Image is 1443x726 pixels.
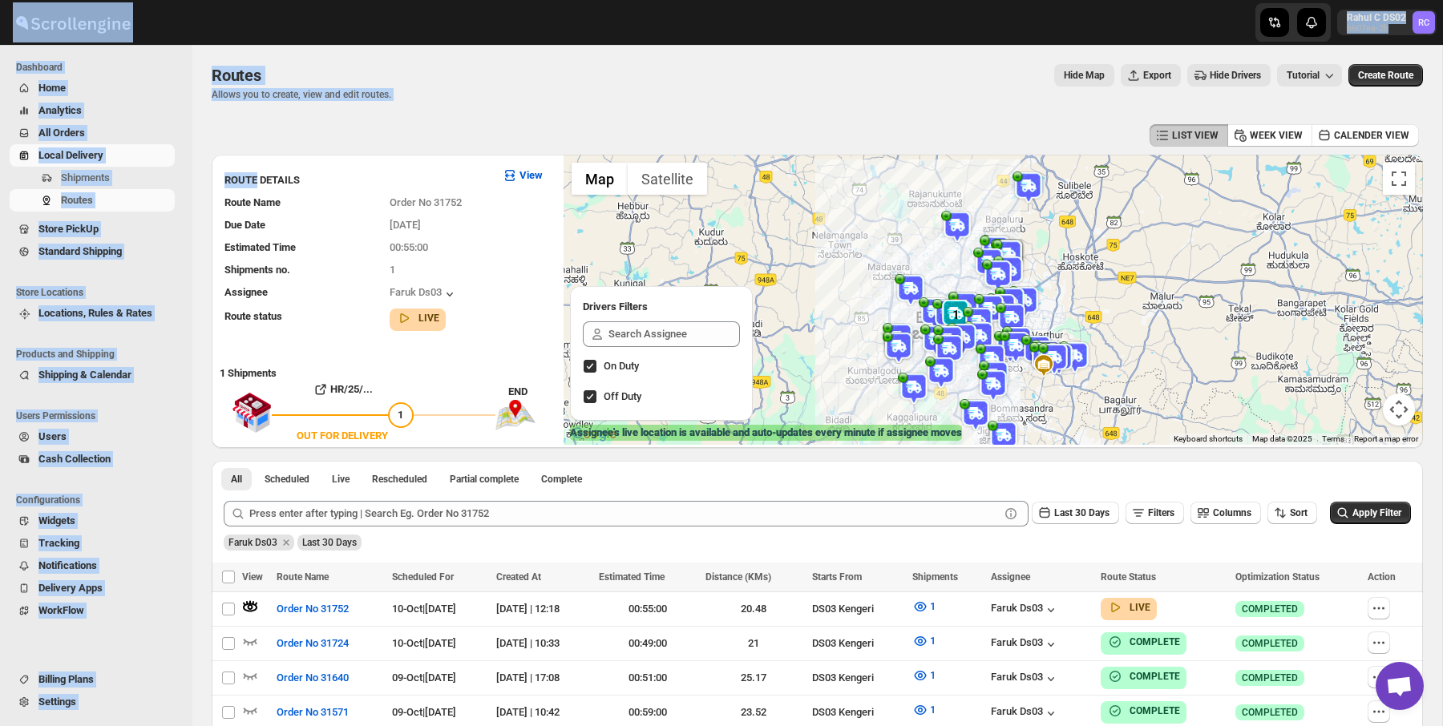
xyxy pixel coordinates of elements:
[10,122,175,144] button: All Orders
[991,636,1059,652] div: Faruk Ds03
[10,555,175,577] button: Notifications
[1143,69,1171,82] span: Export
[272,377,414,402] button: HR/25/...
[10,167,175,189] button: Shipments
[1227,124,1312,147] button: WEEK VIEW
[267,700,358,725] button: Order No 31571
[38,307,152,319] span: Locations, Rules & Rates
[1347,24,1406,34] p: b607ea-2b
[249,501,1000,526] input: Press enter after typing | Search Eg. Order No 31752
[10,577,175,599] button: Delivery Apps
[396,310,439,326] button: LIVE
[267,596,358,622] button: Order No 31752
[1383,393,1415,426] button: Map camera controls
[277,601,349,617] span: Order No 31752
[1337,10,1437,35] button: User menu
[599,571,665,583] span: Estimated Time
[10,189,175,212] button: Routes
[392,672,456,684] span: 09-Oct | [DATE]
[812,704,903,720] div: DS03 Kengeri
[1190,502,1261,524] button: Columns
[232,381,272,444] img: shop.svg
[496,571,541,583] span: Created At
[277,635,349,651] span: Order No 31724
[930,635,936,647] span: 1
[604,360,639,372] span: On Duty
[1334,129,1409,142] span: CALENDER VIEW
[1242,706,1298,719] span: COMPLETED
[1418,18,1429,28] text: RC
[1172,129,1219,142] span: LIST VIEW
[599,601,696,617] div: 00:55:00
[812,670,903,686] div: DS03 Kengeri
[277,571,329,583] span: Route Name
[267,665,358,691] button: Order No 31640
[1032,502,1119,524] button: Last 30 Days
[1242,637,1298,650] span: COMPLETED
[38,127,85,139] span: All Orders
[450,473,519,486] span: Partial complete
[599,635,696,651] div: 00:49:00
[224,310,282,322] span: Route status
[279,535,293,550] button: Remove Faruk Ds03
[1130,602,1150,613] b: LIVE
[1376,662,1424,710] div: Open chat
[1054,507,1110,518] span: Last 30 Days
[812,635,903,651] div: DS03 Kengeri
[1354,434,1418,443] a: Report a map error
[930,600,936,612] span: 1
[10,599,175,622] button: WorkFlow
[930,704,936,716] span: 1
[608,321,740,347] input: Search Assignee
[1348,64,1423,87] button: Create Route
[302,537,357,548] span: Last 30 Days
[267,631,358,656] button: Order No 31724
[1064,69,1105,82] span: Hide Map
[10,99,175,122] button: Analytics
[224,196,281,208] span: Route Name
[16,494,181,506] span: Configurations
[38,696,76,708] span: Settings
[10,510,175,532] button: Widgets
[1347,11,1406,24] p: Rahul C DS02
[599,670,696,686] div: 00:51:00
[705,704,802,720] div: 23.52
[991,705,1059,721] button: Faruk Ds03
[705,635,802,651] div: 21
[13,2,133,42] img: ScrollEngine
[496,635,590,651] div: [DATE] | 10:33
[1126,502,1184,524] button: Filters
[38,369,131,381] span: Shipping & Calendar
[991,671,1059,687] button: Faruk Ds03
[1277,64,1342,87] button: Tutorial
[418,313,439,324] b: LIVE
[1413,11,1435,34] span: Rahul C DS02
[1287,70,1320,81] span: Tutorial
[392,603,456,615] span: 10-Oct | [DATE]
[38,537,79,549] span: Tracking
[541,473,582,486] span: Complete
[224,219,265,231] span: Due Date
[10,426,175,448] button: Users
[1352,507,1401,518] span: Apply Filter
[38,104,82,116] span: Analytics
[705,571,771,583] span: Distance (KMs)
[628,163,707,195] button: Show satellite imagery
[1148,507,1174,518] span: Filters
[1107,668,1180,684] button: COMPLETE
[1107,634,1180,650] button: COMPLETE
[903,663,945,688] button: 1
[570,425,962,441] label: Assignee's live location is available and auto-updates every minute if assignee moves
[390,241,428,253] span: 00:55:00
[242,571,263,583] span: View
[61,171,110,184] span: Shipments
[392,706,456,718] span: 09-Oct | [DATE]
[10,691,175,713] button: Settings
[224,286,268,298] span: Assignee
[212,359,277,379] b: 1 Shipments
[812,571,862,583] span: Starts From
[1174,434,1243,445] button: Keyboard shortcuts
[519,169,543,181] b: View
[1235,571,1320,583] span: Optimization Status
[705,601,802,617] div: 20.48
